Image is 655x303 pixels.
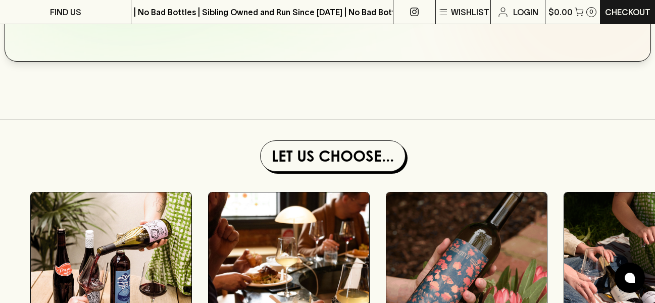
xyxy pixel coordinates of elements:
h1: Let Us Choose... [265,145,401,167]
p: 0 [589,9,593,15]
p: Login [513,6,538,18]
p: FIND US [50,6,81,18]
img: bubble-icon [625,273,635,283]
p: $0.00 [548,6,573,18]
p: Checkout [605,6,650,18]
p: Wishlist [451,6,489,18]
